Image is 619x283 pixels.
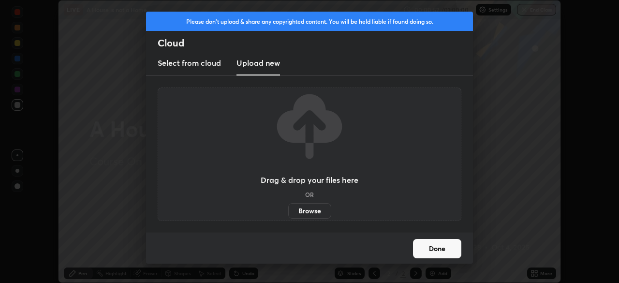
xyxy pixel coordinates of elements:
h3: Select from cloud [158,57,221,69]
div: Please don't upload & share any copyrighted content. You will be held liable if found doing so. [146,12,473,31]
h2: Cloud [158,37,473,49]
h3: Upload new [236,57,280,69]
h5: OR [305,192,314,197]
button: Done [413,239,461,258]
h3: Drag & drop your files here [261,176,358,184]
